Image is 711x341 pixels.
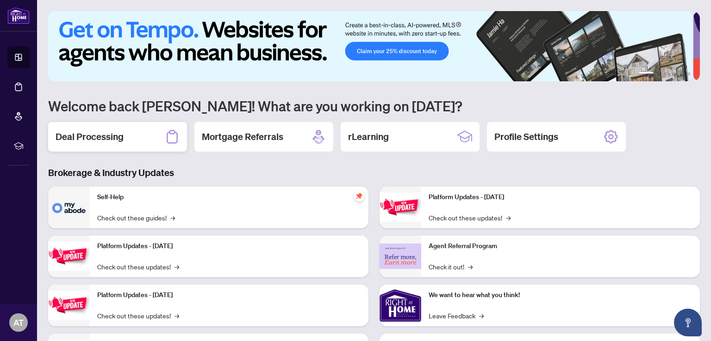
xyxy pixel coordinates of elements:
p: Platform Updates - [DATE] [97,290,361,300]
a: Leave Feedback→ [429,311,484,321]
p: Self-Help [97,192,361,202]
h2: rLearning [348,130,389,143]
span: → [175,311,179,321]
img: Platform Updates - July 21, 2025 [48,291,90,320]
h3: Brokerage & Industry Updates [48,166,700,179]
img: Agent Referral Program [380,244,421,269]
img: Self-Help [48,187,90,228]
p: Platform Updates - [DATE] [97,241,361,251]
a: Check out these updates!→ [97,262,179,272]
button: 6 [687,72,691,76]
button: 4 [672,72,676,76]
h2: Profile Settings [494,130,558,143]
p: Agent Referral Program [429,241,692,251]
button: Open asap [674,309,702,336]
a: Check out these guides!→ [97,213,175,223]
span: → [175,262,179,272]
span: → [506,213,511,223]
img: We want to hear what you think! [380,285,421,326]
span: → [479,311,484,321]
a: Check out these updates!→ [429,213,511,223]
img: Slide 0 [48,11,693,81]
p: We want to hear what you think! [429,290,692,300]
img: Platform Updates - June 23, 2025 [380,193,421,222]
a: Check out these updates!→ [97,311,179,321]
a: Check it out!→ [429,262,473,272]
button: 3 [665,72,668,76]
img: logo [7,7,30,24]
span: AT [13,316,24,329]
button: 1 [639,72,654,76]
h2: Deal Processing [56,130,124,143]
button: 5 [680,72,683,76]
span: pushpin [354,190,365,201]
h2: Mortgage Referrals [202,130,283,143]
h1: Welcome back [PERSON_NAME]! What are you working on [DATE]? [48,97,700,115]
p: Platform Updates - [DATE] [429,192,692,202]
span: → [468,262,473,272]
button: 2 [657,72,661,76]
img: Platform Updates - September 16, 2025 [48,242,90,271]
span: → [170,213,175,223]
